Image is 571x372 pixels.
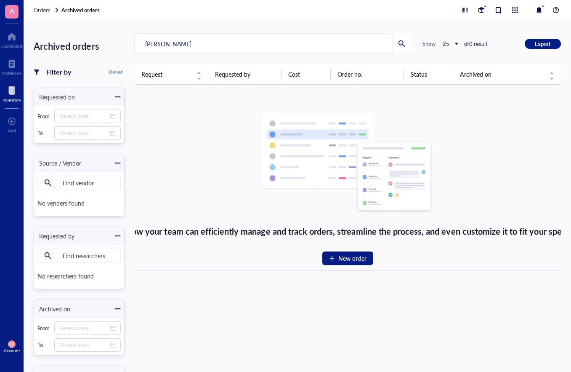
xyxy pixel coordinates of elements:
a: Notebook [2,57,21,75]
a: Archived orders [61,6,101,14]
span: Archived on [460,70,544,79]
span: Request [141,70,191,79]
th: Request [135,64,208,84]
th: Status [404,64,453,84]
div: No venders found [37,195,121,213]
img: Empty state [261,113,434,214]
button: Export [525,39,561,49]
input: Select date [59,128,108,138]
div: Account [4,348,20,353]
span: VP [10,342,14,346]
div: Show [422,40,436,48]
input: Select date [59,340,108,350]
button: Reset [107,67,125,77]
span: A [10,5,14,16]
th: Archived on [453,64,561,84]
span: New order [338,254,366,263]
div: From [37,112,51,120]
span: Reset [109,68,123,76]
input: Select date [59,112,108,121]
div: Inventory [3,97,21,102]
th: Cost [282,64,330,84]
div: To [37,341,51,349]
div: Requested by [34,231,74,241]
span: Export [535,40,551,48]
a: Inventory [3,84,21,102]
div: Archived on [34,304,70,313]
input: Select date [59,324,108,333]
a: Orders [34,6,60,14]
button: New order [322,252,373,265]
a: Dashboard [1,30,22,48]
div: To [37,129,51,137]
div: of 0 result [464,40,488,48]
th: Order no. [331,64,404,84]
div: Source / Vendor [34,158,81,168]
div: Notebook [2,70,21,75]
div: Dashboard [1,43,22,48]
div: No researchers found [37,268,121,286]
div: Requested on [34,92,75,102]
th: Requested by [208,64,282,84]
div: Add [8,128,16,133]
b: 25 [443,40,449,48]
div: Filter by [46,67,71,78]
div: Archived orders [34,38,125,54]
span: Orders [34,6,50,14]
div: From [37,324,51,332]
